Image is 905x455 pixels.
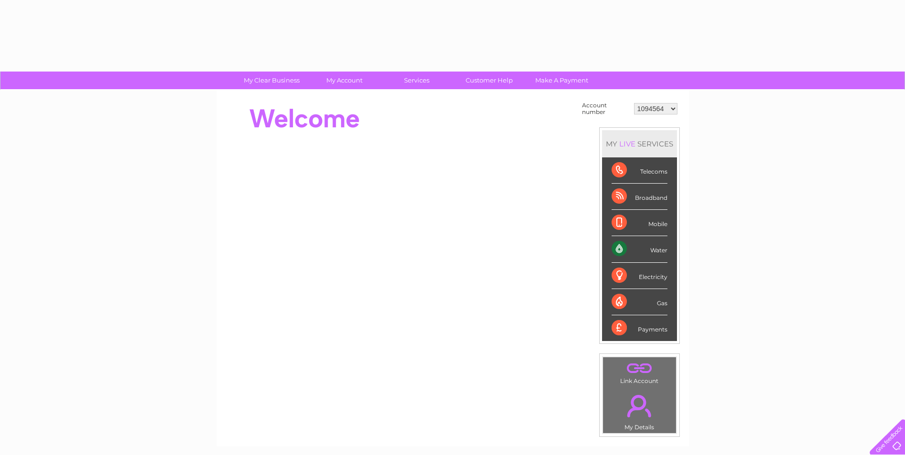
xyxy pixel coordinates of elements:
a: Customer Help [450,72,529,89]
div: Water [612,236,667,262]
a: Services [377,72,456,89]
div: Telecoms [612,157,667,184]
div: Gas [612,289,667,315]
div: Payments [612,315,667,341]
td: Link Account [603,357,676,387]
div: MY SERVICES [602,130,677,157]
a: Make A Payment [522,72,601,89]
div: Electricity [612,263,667,289]
a: . [605,360,674,376]
td: My Details [603,387,676,434]
a: My Account [305,72,384,89]
td: Account number [580,100,632,118]
a: . [605,389,674,423]
div: Mobile [612,210,667,236]
a: My Clear Business [232,72,311,89]
div: LIVE [617,139,637,148]
div: Broadband [612,184,667,210]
